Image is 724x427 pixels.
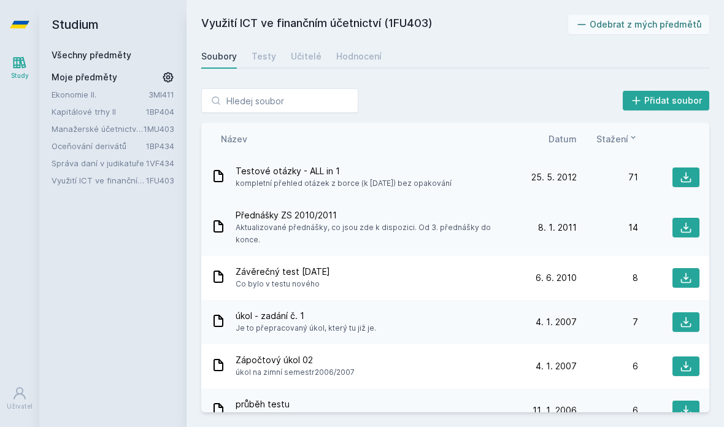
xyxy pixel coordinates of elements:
[577,221,638,234] div: 14
[236,266,330,278] span: Závěrečný test [DATE]
[596,133,638,145] button: Stažení
[236,278,330,290] span: Co bylo v testu nového
[291,44,322,69] a: Učitelé
[146,107,174,117] a: 1BP404
[52,140,146,152] a: Oceňování derivátů
[533,404,577,417] span: 11. 1. 2006
[11,71,29,80] div: Study
[146,158,174,168] a: 1VF434
[236,354,355,366] span: Zápočtový úkol 02
[577,404,638,417] div: 6
[201,50,237,63] div: Soubory
[7,402,33,411] div: Uživatel
[148,90,174,99] a: 3MI411
[236,366,355,379] span: úkol na zimní semestr2006/2007
[531,171,577,183] span: 25. 5. 2012
[52,50,131,60] a: Všechny předměty
[52,88,148,101] a: Ekonomie II.
[52,106,146,118] a: Kapitálové trhy II
[291,50,322,63] div: Učitelé
[536,360,577,372] span: 4. 1. 2007
[52,123,144,135] a: Manažerské účetnictví II.
[236,165,452,177] span: Testové otázky - ALL in 1
[549,133,577,145] button: Datum
[236,310,376,322] span: úkol - zadání č. 1
[252,44,276,69] a: Testy
[236,322,376,334] span: Je to přepracovaný úkol, který tu již je.
[52,174,146,187] a: Využití ICT ve finančním účetnictví
[577,272,638,284] div: 8
[596,133,628,145] span: Stažení
[536,316,577,328] span: 4. 1. 2007
[146,141,174,151] a: 1BP434
[201,44,237,69] a: Soubory
[336,44,382,69] a: Hodnocení
[577,316,638,328] div: 7
[252,50,276,63] div: Testy
[146,175,174,185] a: 1FU403
[623,91,710,110] button: Přidat soubor
[201,15,568,34] h2: Využití ICT ve finančním účetnictví (1FU403)
[144,124,174,134] a: 1MU403
[577,171,638,183] div: 71
[236,177,452,190] span: kompletní přehled otázek z borce (k [DATE]) bez opakování
[577,360,638,372] div: 6
[52,157,146,169] a: Správa daní v judikatuře
[536,272,577,284] span: 6. 6. 2010
[221,133,247,145] button: Název
[336,50,382,63] div: Hodnocení
[236,410,290,423] span: [DATE]
[201,88,358,113] input: Hledej soubor
[2,380,37,417] a: Uživatel
[52,71,117,83] span: Moje předměty
[236,221,510,246] span: Aktualizované přednášky, co jsou zde k dispozici. Od 3. přednášky do konce.
[236,209,510,221] span: Přednášky ZS 2010/2011
[538,221,577,234] span: 8. 1. 2011
[568,15,710,34] button: Odebrat z mých předmětů
[236,398,290,410] span: průběh testu
[2,49,37,87] a: Study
